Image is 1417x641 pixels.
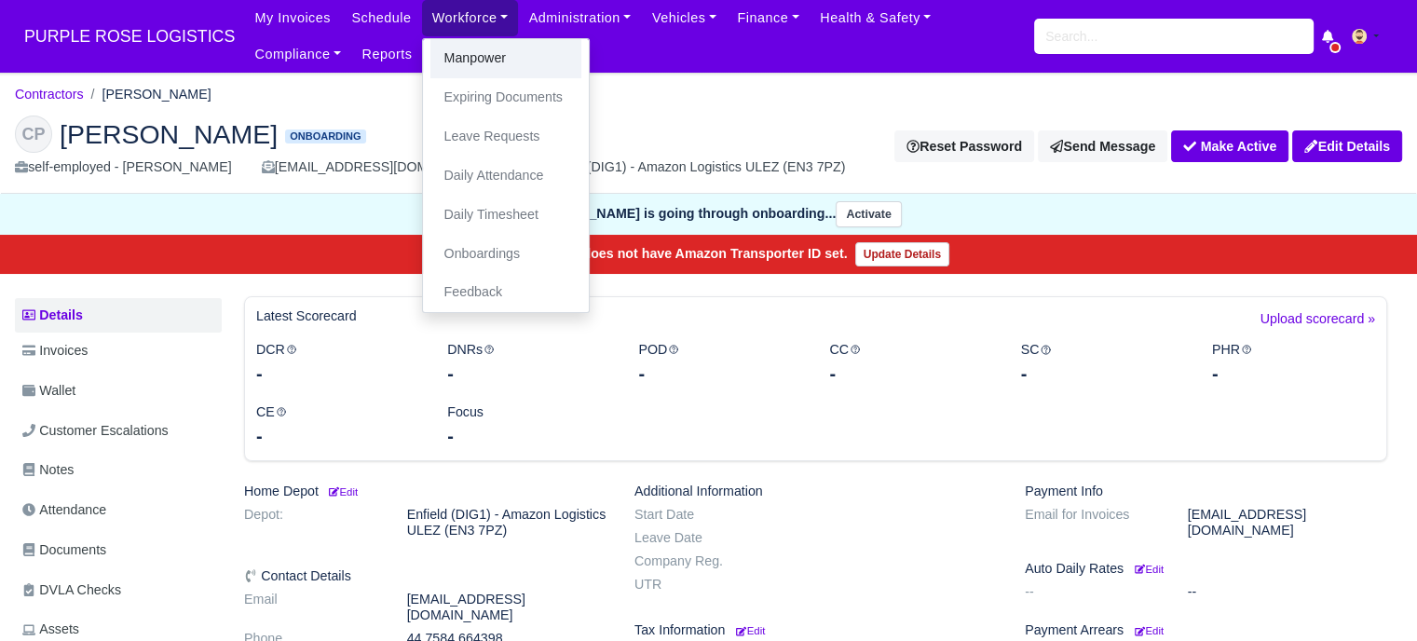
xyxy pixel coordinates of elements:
div: POD [624,339,815,387]
dt: Email for Invoices [1011,507,1174,539]
a: Expiring Documents [430,78,581,117]
h6: Home Depot [244,484,606,499]
div: - [256,423,419,449]
div: Enfield (DIG1) - Amazon Logistics ULEZ (EN3 7PZ) [529,157,845,178]
a: Compliance [244,36,351,73]
span: Onboarding [285,130,365,143]
h6: Payment Arrears [1025,622,1387,638]
a: Edit [1131,561,1164,576]
div: - [447,361,610,387]
a: Edit [1131,622,1164,637]
div: CP [15,116,52,153]
div: DCR [242,339,433,387]
dt: Email [230,592,393,623]
a: Communications [423,36,551,73]
div: - [447,423,610,449]
dd: [EMAIL_ADDRESS][DOMAIN_NAME] [393,592,620,623]
div: Charles Pickering [1,101,1416,194]
a: Manpower [430,39,581,78]
input: Search... [1034,19,1314,54]
span: Notes [22,459,74,481]
a: Attendance [15,492,222,528]
span: Wallet [22,380,75,402]
span: DVLA Checks [22,580,121,601]
div: Focus [433,402,624,449]
div: - [256,361,419,387]
a: Edit Details [1292,130,1402,162]
div: self-employed - [PERSON_NAME] [15,157,232,178]
h6: Additional Information [634,484,997,499]
h6: Auto Daily Rates [1025,561,1387,577]
small: Edit [736,625,765,636]
a: Notes [15,452,222,488]
iframe: Chat Widget [1324,552,1417,641]
span: Documents [22,539,106,561]
div: [EMAIL_ADDRESS][DOMAIN_NAME] [262,157,499,178]
span: Customer Escalations [22,420,169,442]
button: Reset Password [894,130,1034,162]
a: Onboardings [430,235,581,274]
h6: Tax Information [634,622,997,638]
a: Leave Requests [430,117,581,157]
span: Attendance [22,499,106,521]
a: Edit [732,622,765,637]
dt: Leave Date [620,530,783,546]
a: Upload scorecard » [1260,308,1375,339]
dt: Company Reg. [620,553,783,569]
a: Update Details [855,242,949,266]
small: Edit [326,486,358,498]
dt: Depot: [230,507,393,539]
a: Documents [15,532,222,568]
a: Edit [326,484,358,498]
a: Details [15,298,222,333]
dd: [EMAIL_ADDRESS][DOMAIN_NAME] [1174,507,1401,539]
a: Reports [351,36,422,73]
span: PURPLE ROSE LOGISTICS [15,18,244,55]
a: DVLA Checks [15,572,222,608]
div: CC [815,339,1006,387]
h6: Latest Scorecard [256,308,357,324]
span: Invoices [22,340,88,361]
li: [PERSON_NAME] [84,84,211,105]
a: Wallet [15,373,222,409]
h6: Contact Details [244,568,606,584]
dd: Enfield (DIG1) - Amazon Logistics ULEZ (EN3 7PZ) [393,507,620,539]
a: PURPLE ROSE LOGISTICS [15,19,244,55]
dt: -- [1011,584,1174,600]
small: Edit [1135,564,1164,575]
a: Customer Escalations [15,413,222,449]
a: Invoices [15,333,222,369]
button: Activate [836,201,901,228]
span: Assets [22,619,79,640]
a: Daily Timesheet [430,196,581,235]
div: DNRs [433,339,624,387]
div: - [1021,361,1184,387]
a: Contractors [15,87,84,102]
span: [PERSON_NAME] [60,121,278,147]
a: Send Message [1038,130,1167,162]
div: SC [1007,339,1198,387]
div: - [1212,361,1375,387]
a: Feedback [430,273,581,312]
button: Make Active [1171,130,1288,162]
dt: UTR [620,577,783,593]
h6: Payment Info [1025,484,1387,499]
dt: Start Date [620,507,783,523]
div: CE [242,402,433,449]
small: Edit [1135,625,1164,636]
div: - [638,361,801,387]
div: PHR [1198,339,1389,387]
div: - [829,361,992,387]
a: Daily Attendance [430,157,581,196]
dd: -- [1174,584,1401,600]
